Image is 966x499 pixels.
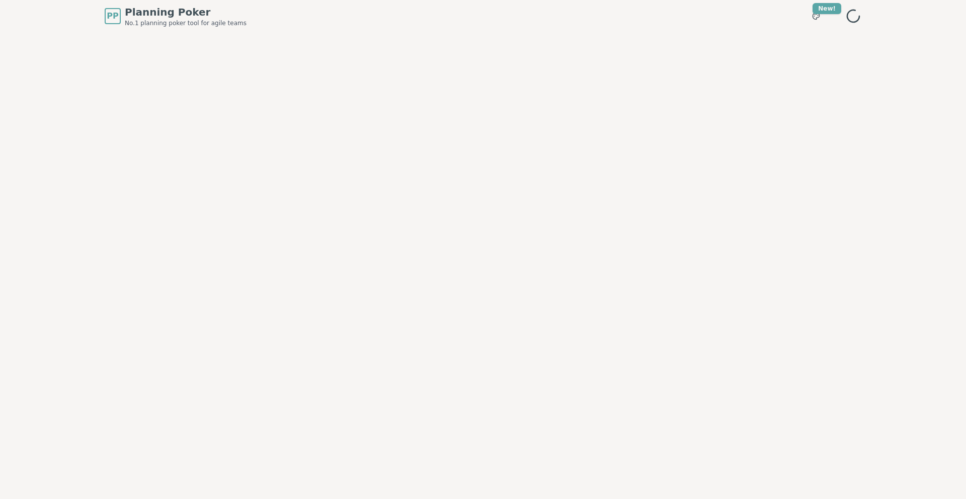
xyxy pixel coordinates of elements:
span: PP [107,10,118,22]
button: New! [807,7,825,25]
div: New! [813,3,841,14]
a: PPPlanning PokerNo.1 planning poker tool for agile teams [105,5,247,27]
span: No.1 planning poker tool for agile teams [125,19,247,27]
span: Planning Poker [125,5,247,19]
